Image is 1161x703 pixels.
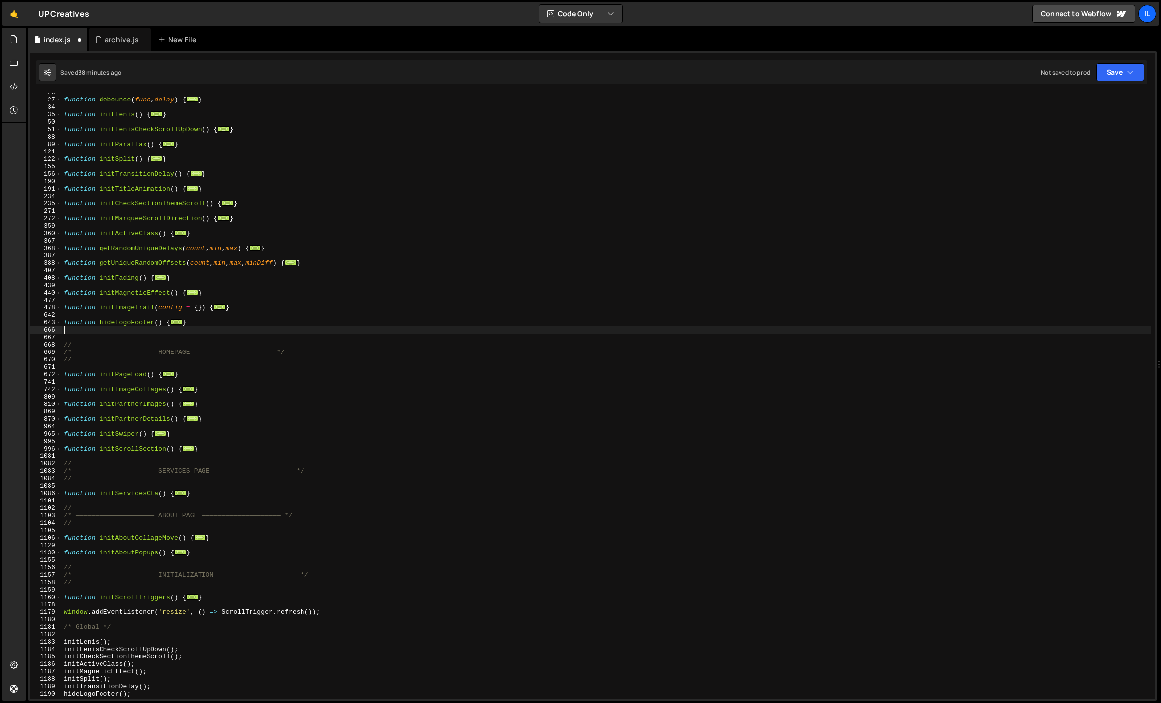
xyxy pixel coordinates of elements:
div: 155 [30,163,62,170]
span: ... [162,371,174,377]
div: 191 [30,185,62,193]
div: 642 [30,311,62,319]
span: ... [151,111,162,117]
div: 965 [30,430,62,438]
div: 1085 [30,482,62,490]
div: 368 [30,245,62,252]
div: 1158 [30,579,62,586]
div: 964 [30,423,62,430]
div: archive.js [105,35,139,45]
a: 🤙 [2,2,26,26]
div: 809 [30,393,62,401]
span: ... [186,594,198,600]
div: 1155 [30,556,62,564]
a: Il [1138,5,1156,23]
div: 666 [30,326,62,334]
span: ... [186,416,198,421]
div: 672 [30,371,62,378]
div: 670 [30,356,62,363]
div: 667 [30,334,62,341]
span: ... [249,245,261,251]
div: 440 [30,289,62,297]
div: 51 [30,126,62,133]
div: 407 [30,267,62,274]
div: 1084 [30,475,62,482]
div: 643 [30,319,62,326]
span: ... [285,260,297,265]
div: 50 [30,118,62,126]
div: 121 [30,148,62,155]
div: 88 [30,133,62,141]
div: 1160 [30,594,62,601]
div: index.js [44,35,71,45]
div: 478 [30,304,62,311]
div: 870 [30,415,62,423]
div: 1104 [30,519,62,527]
div: 1082 [30,460,62,467]
div: 668 [30,341,62,349]
div: 234 [30,193,62,200]
span: ... [174,230,186,236]
div: 1178 [30,601,62,608]
span: ... [182,401,194,406]
div: 1187 [30,668,62,675]
div: 1157 [30,571,62,579]
div: 1190 [30,690,62,698]
div: 1103 [30,512,62,519]
div: 360 [30,230,62,237]
div: 271 [30,207,62,215]
div: 89 [30,141,62,148]
div: 996 [30,445,62,452]
div: 1188 [30,675,62,683]
div: 1101 [30,497,62,504]
div: 1081 [30,452,62,460]
div: 27 [30,96,62,103]
div: 995 [30,438,62,445]
div: 38 minutes ago [78,68,121,77]
span: ... [174,550,186,555]
div: 122 [30,155,62,163]
div: 810 [30,401,62,408]
div: 1186 [30,660,62,668]
div: 1182 [30,631,62,638]
div: 1180 [30,616,62,623]
a: Connect to Webflow [1032,5,1135,23]
div: 477 [30,297,62,304]
div: 742 [30,386,62,393]
div: 35 [30,111,62,118]
div: 190 [30,178,62,185]
div: 272 [30,215,62,222]
span: ... [151,156,162,161]
span: ... [174,490,186,496]
div: 1086 [30,490,62,497]
div: 387 [30,252,62,259]
button: Save [1096,63,1144,81]
div: 1102 [30,504,62,512]
div: 1105 [30,527,62,534]
div: 359 [30,222,62,230]
div: 1183 [30,638,62,646]
span: ... [170,319,182,325]
div: UP Creatives [38,8,89,20]
div: Saved [60,68,121,77]
span: ... [214,304,226,310]
span: ... [186,290,198,295]
div: 1181 [30,623,62,631]
div: 367 [30,237,62,245]
span: ... [162,141,174,147]
div: 439 [30,282,62,289]
span: ... [154,275,166,280]
div: 741 [30,378,62,386]
div: 408 [30,274,62,282]
span: ... [218,215,230,221]
div: 1156 [30,564,62,571]
span: ... [186,97,198,102]
div: 1106 [30,534,62,542]
div: 1159 [30,586,62,594]
div: 869 [30,408,62,415]
div: Not saved to prod [1041,68,1090,77]
div: 156 [30,170,62,178]
div: 235 [30,200,62,207]
span: ... [222,201,234,206]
